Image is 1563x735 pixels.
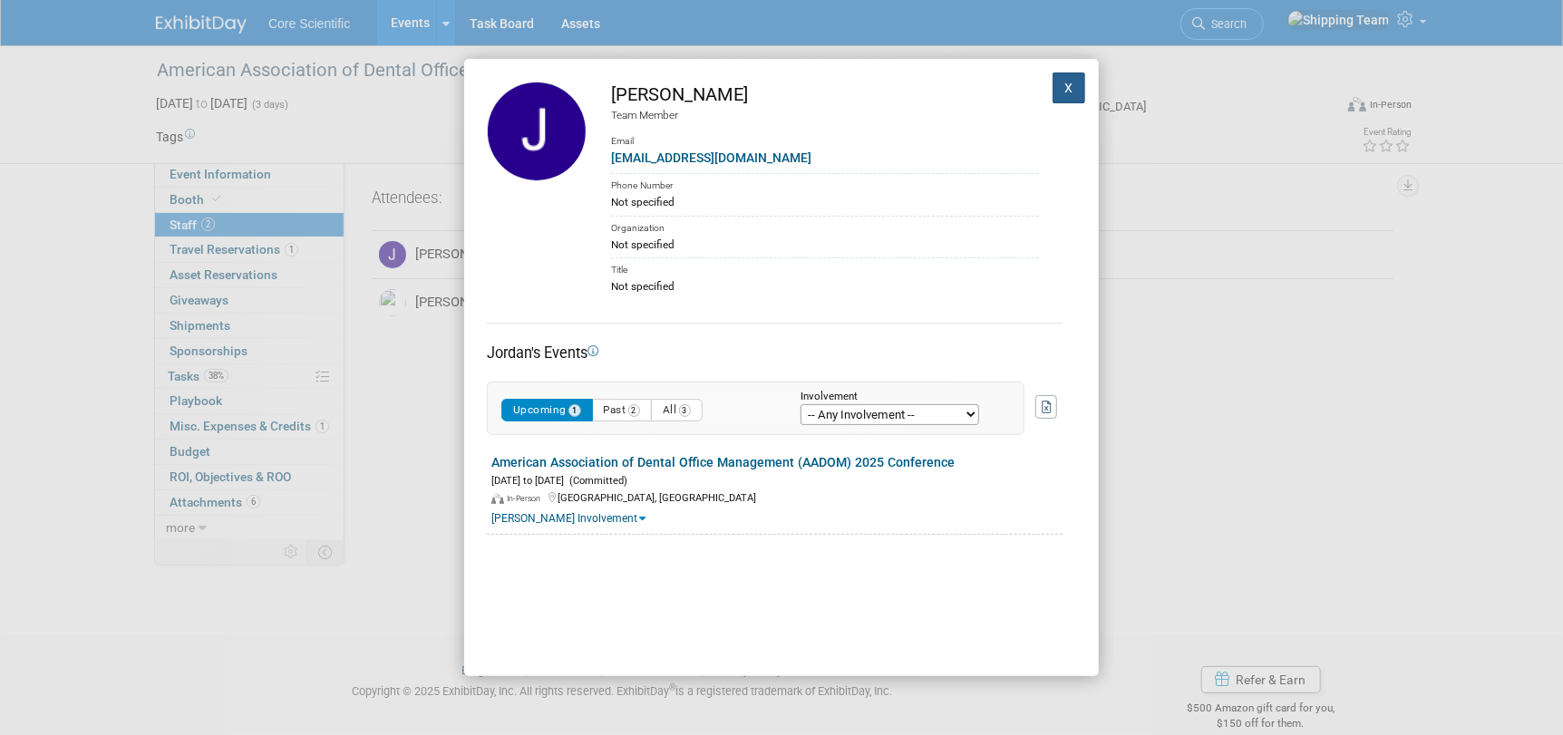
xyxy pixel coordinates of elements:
[592,399,653,421] button: Past2
[611,150,811,165] a: [EMAIL_ADDRESS][DOMAIN_NAME]
[568,404,581,417] span: 1
[491,512,646,525] a: [PERSON_NAME] Involvement
[491,488,1063,506] div: [GEOGRAPHIC_DATA], [GEOGRAPHIC_DATA]
[611,194,1039,210] div: Not specified
[651,399,703,421] button: All3
[564,475,627,487] span: (Committed)
[1053,73,1085,103] button: X
[501,399,593,421] button: Upcoming1
[611,237,1039,253] div: Not specified
[628,404,641,417] span: 2
[611,108,1039,123] div: Team Member
[487,82,587,181] img: Jordan McCullough
[491,471,1063,488] div: [DATE] to [DATE]
[491,494,504,505] img: In-Person Event
[487,343,1063,363] div: Jordan's Events
[801,392,996,403] div: Involvement
[611,278,1039,295] div: Not specified
[679,404,692,417] span: 3
[611,216,1039,237] div: Organization
[611,257,1039,278] div: Title
[611,122,1039,149] div: Email
[507,494,546,503] span: In-Person
[491,455,955,469] a: American Association of Dental Office Management (AADOM) 2025 Conference
[611,82,1039,108] div: [PERSON_NAME]
[611,173,1039,194] div: Phone Number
